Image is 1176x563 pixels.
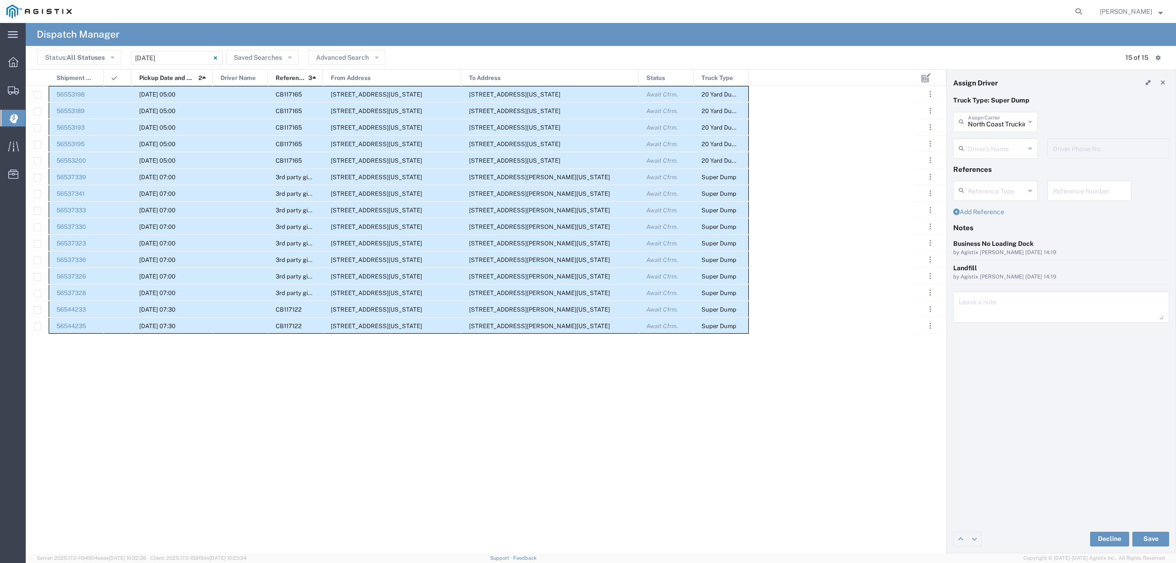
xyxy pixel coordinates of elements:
[646,141,678,148] span: Await Cfrm.
[967,532,981,546] a: Edit next row
[331,256,422,263] span: 308 W Alluvial Ave, Clovis, California, 93611, United States
[646,124,678,131] span: Await Cfrm.
[150,555,247,561] span: Client: 2025.17.0-159f9de
[701,240,736,247] span: Super Dump
[929,320,931,331] span: . . .
[139,108,175,114] span: 08/21/2025, 05:00
[953,249,1169,257] div: by Agistix [PERSON_NAME] [DATE] 14:19
[276,207,328,214] span: 3rd party giveaway
[331,174,422,181] span: 308 W Alluvial Ave, Clovis, California, 93611, United States
[953,273,1169,281] div: by Agistix [PERSON_NAME] [DATE] 14:19
[57,157,86,164] a: 56553200
[469,108,560,114] span: 201 Hydril Rd, Avenal, California, 93204, United States
[331,124,422,131] span: 2401 Coffee Rd, Bakersfield, California, 93308, United States
[139,256,175,263] span: 08/21/2025, 07:00
[37,23,119,46] h4: Dispatch Manager
[924,220,937,233] button: ...
[469,223,610,230] span: 11368 N. Newmark Ave, Clovis, California, United States
[198,70,202,86] span: 2
[929,221,931,232] span: . . .
[701,91,758,98] span: 20 Yard Dump Truck
[57,141,85,148] a: 56553195
[139,70,195,86] span: Pickup Date and Time
[953,223,1169,232] h4: Notes
[331,240,422,247] span: 308 W Alluvial Ave, Clovis, California, 93611, United States
[646,306,678,313] span: Await Cfrm.
[924,88,937,101] button: ...
[139,323,175,330] span: 08/21/2025, 07:30
[929,122,931,133] span: . . .
[929,105,931,116] span: . . .
[57,174,86,181] a: 56537339
[276,91,302,98] span: CB117165
[276,290,328,296] span: 3rd party giveaway
[646,174,678,181] span: Await Cfrm.
[646,290,678,296] span: Await Cfrm.
[469,190,610,197] span: 11368 N. Newmark Ave, Clovis, California, United States
[953,165,1169,173] h4: References
[924,286,937,299] button: ...
[924,303,937,316] button: ...
[646,91,678,98] span: Await Cfrm.
[953,96,1169,105] p: Truck Type: Super Dump
[701,157,758,164] span: 20 Yard Dump Truck
[1125,53,1148,63] div: 15 of 15
[469,70,501,86] span: To Address
[57,223,86,230] a: 56537330
[6,5,72,18] img: logo
[701,273,736,280] span: Super Dump
[701,108,758,114] span: 20 Yard Dump Truck
[139,190,175,197] span: 08/21/2025, 07:00
[646,240,678,247] span: Await Cfrm.
[469,124,560,131] span: 201 Hydril Rd, Avenal, California, 93204, United States
[701,256,736,263] span: Super Dump
[57,108,85,114] a: 56553189
[701,174,736,181] span: Super Dump
[924,121,937,134] button: ...
[331,223,422,230] span: 308 W Alluvial Ave, Clovis, California, 93611, United States
[1090,532,1129,546] button: Decline
[701,207,736,214] span: Super Dump
[57,124,85,131] a: 56553193
[469,273,610,280] span: 11368 N. Newmark Ave, Clovis, California, United States
[276,256,328,263] span: 3rd party giveaway
[331,91,422,98] span: 2401 Coffee Rd, Bakersfield, California, 93308, United States
[924,237,937,250] button: ...
[513,555,537,561] a: Feedback
[209,555,247,561] span: [DATE] 10:23:34
[57,190,85,197] a: 56537341
[646,108,678,114] span: Await Cfrm.
[929,238,931,249] span: . . .
[67,54,105,61] span: All Statuses
[331,306,422,313] span: 780 Diamond Ave, Red Bluff, California, 96080, United States
[276,141,302,148] span: CB117165
[469,141,560,148] span: 201 Hydril Rd, Avenal, California, 93204, United States
[57,240,86,247] a: 56537323
[139,223,175,230] span: 08/21/2025, 07:00
[646,70,665,86] span: Status
[331,70,371,86] span: From Address
[469,290,610,296] span: 11368 N. Newmark Ave, Clovis, California, United States
[331,290,422,296] span: 308 W Alluvial Ave, Clovis, California, 93611, United States
[469,207,610,214] span: 11368 N. Newmark Ave, Clovis, California, United States
[139,141,175,148] span: 08/21/2025, 05:00
[139,207,175,214] span: 08/21/2025, 07:00
[929,205,931,216] span: . . .
[331,157,422,164] span: 2401 Coffee Rd, Bakersfield, California, 93308, United States
[701,141,758,148] span: 20 Yard Dump Truck
[469,240,610,247] span: 11368 N. Newmark Ave, Clovis, California, United States
[929,254,931,265] span: . . .
[469,174,610,181] span: 11368 N. Newmark Ave, Clovis, California, United States
[37,50,121,65] button: Status:All Statuses
[469,323,610,330] span: 18703 Cambridge Rd, Anderson, California, 96007, United States
[276,240,328,247] span: 3rd party giveaway
[924,270,937,283] button: ...
[953,239,1169,249] div: Business No Loading Dock
[924,319,937,332] button: ...
[57,207,86,214] a: 56537333
[924,137,937,150] button: ...
[646,190,678,197] span: Await Cfrm.
[701,190,736,197] span: Super Dump
[57,70,94,86] span: Shipment No.
[331,323,422,330] span: 780 Diamond Ave, Red Bluff, California, 96080, United States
